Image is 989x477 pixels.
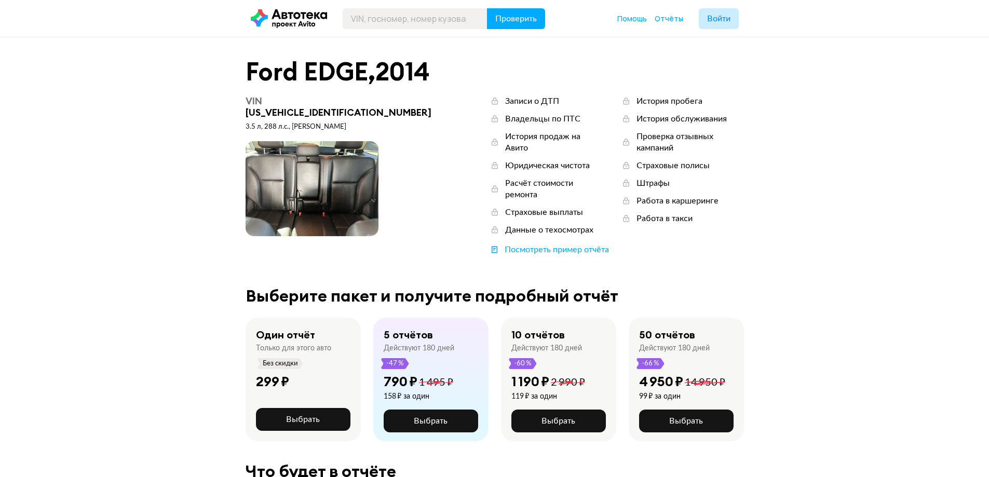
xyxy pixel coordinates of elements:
[419,377,453,388] span: 1 495 ₽
[256,373,289,390] div: 299 ₽
[384,392,453,401] div: 158 ₽ за один
[262,358,299,369] span: Без скидки
[669,417,703,425] span: Выбрать
[511,392,585,401] div: 119 ₽ за один
[256,344,331,353] div: Только для этого авто
[511,344,582,353] div: Действуют 180 дней
[256,408,350,431] button: Выбрать
[541,417,575,425] span: Выбрать
[707,15,730,23] span: Войти
[286,415,320,424] span: Выбрать
[513,358,532,369] span: -60 %
[639,410,734,432] button: Выбрать
[636,113,727,125] div: История обслуживания
[655,13,683,23] span: Отчёты
[505,113,580,125] div: Владельцы по ПТС
[384,373,417,390] div: 790 ₽
[505,224,593,236] div: Данные о техосмотрах
[490,244,609,255] a: Посмотреть пример отчёта
[636,195,719,207] div: Работа в каршеринге
[505,207,583,218] div: Страховые выплаты
[505,178,600,200] div: Расчёт стоимости ремонта
[414,417,448,425] span: Выбрать
[511,328,565,342] div: 10 отчётов
[617,13,647,23] span: Помощь
[636,160,710,171] div: Страховые полисы
[384,328,433,342] div: 5 отчётов
[639,373,683,390] div: 4 950 ₽
[246,96,438,118] div: [US_VEHICLE_IDENTIFICATION_NUMBER]
[636,178,670,189] div: Штрафы
[505,96,559,107] div: Записи о ДТП
[505,244,609,255] div: Посмотреть пример отчёта
[636,96,702,107] div: История пробега
[246,287,744,305] div: Выберите пакет и получите подробный отчёт
[384,344,454,353] div: Действуют 180 дней
[655,13,683,24] a: Отчёты
[636,213,693,224] div: Работа в такси
[641,358,660,369] span: -66 %
[386,358,404,369] span: -47 %
[246,122,438,132] div: 3.5 л, 288 л.c., [PERSON_NAME]
[639,344,710,353] div: Действуют 180 дней
[256,328,315,342] div: Один отчёт
[551,377,585,388] span: 2 990 ₽
[511,373,549,390] div: 1 190 ₽
[505,131,600,154] div: История продаж на Авито
[246,95,262,107] span: VIN
[699,8,739,29] button: Войти
[343,8,487,29] input: VIN, госномер, номер кузова
[384,410,478,432] button: Выбрать
[685,377,725,388] span: 14 950 ₽
[639,328,695,342] div: 50 отчётов
[511,410,606,432] button: Выбрать
[617,13,647,24] a: Помощь
[639,392,725,401] div: 99 ₽ за один
[246,58,744,85] div: Ford EDGE , 2014
[487,8,545,29] button: Проверить
[636,131,744,154] div: Проверка отзывных кампаний
[505,160,590,171] div: Юридическая чистота
[495,15,537,23] span: Проверить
